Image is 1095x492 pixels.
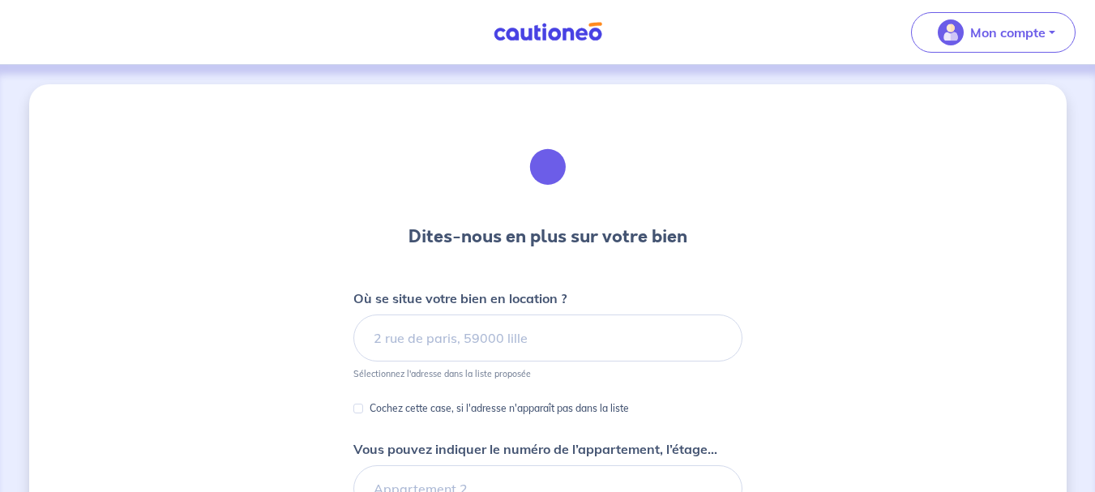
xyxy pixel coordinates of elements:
[938,19,964,45] img: illu_account_valid_menu.svg
[353,314,742,362] input: 2 rue de paris, 59000 lille
[353,289,567,308] p: Où se situe votre bien en location ?
[353,439,717,459] p: Vous pouvez indiquer le numéro de l’appartement, l’étage...
[408,224,687,250] h3: Dites-nous en plus sur votre bien
[911,12,1076,53] button: illu_account_valid_menu.svgMon compte
[370,399,629,418] p: Cochez cette case, si l'adresse n'apparaît pas dans la liste
[504,123,592,211] img: illu_houses.svg
[353,368,531,379] p: Sélectionnez l'adresse dans la liste proposée
[970,23,1046,42] p: Mon compte
[487,22,609,42] img: Cautioneo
